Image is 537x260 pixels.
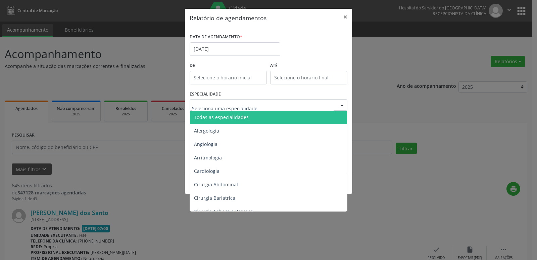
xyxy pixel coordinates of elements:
span: Arritmologia [194,154,222,161]
input: Selecione o horário inicial [190,71,267,84]
span: Cardiologia [194,168,219,174]
span: Cirurgia Bariatrica [194,195,235,201]
span: Cirurgia Cabeça e Pescoço [194,208,253,215]
span: Todas as especialidades [194,114,249,120]
span: Alergologia [194,127,219,134]
label: DATA DE AGENDAMENTO [190,32,242,42]
label: ATÉ [270,61,347,71]
input: Selecione o horário final [270,71,347,84]
h5: Relatório de agendamentos [190,13,266,22]
label: De [190,61,267,71]
input: Seleciona uma especialidade [192,102,334,115]
label: ESPECIALIDADE [190,89,221,100]
button: Close [339,9,352,25]
span: Angiologia [194,141,217,147]
input: Selecione uma data ou intervalo [190,42,280,56]
span: Cirurgia Abdominal [194,181,238,188]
